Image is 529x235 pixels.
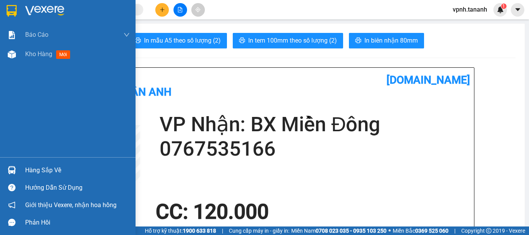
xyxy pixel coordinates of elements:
div: 0399835285 [74,44,136,55]
span: Kho hàng [25,50,52,58]
span: question-circle [8,184,15,191]
span: In biên nhận 80mm [364,36,418,45]
div: Hàng sắp về [25,165,130,176]
span: In tem 100mm theo số lượng (2) [248,36,337,45]
span: Gửi: [7,7,19,15]
div: BX Miền Đông [74,7,136,25]
div: [PERSON_NAME] PVNH [7,25,69,44]
span: message [8,219,15,226]
span: CỔNG XANH / BD [74,55,131,82]
button: plus [155,3,169,17]
button: printerIn tem 100mm theo số lượng (2) [233,33,343,48]
div: Hướng dẫn sử dụng [25,182,130,194]
div: BX Ngọc Hồi - Kon Tum [7,7,69,25]
span: file-add [177,7,183,12]
div: BÁC [PERSON_NAME] [74,25,136,44]
span: caret-down [514,6,521,13]
img: icon-new-feature [497,6,504,13]
sup: 1 [501,3,507,9]
span: ⚪️ [388,229,391,232]
strong: 0708 023 035 - 0935 103 250 [316,228,386,234]
h2: VP Nhận: BX Miền Đông [160,112,470,137]
button: caret-down [511,3,524,17]
span: Cung cấp máy in - giấy in: [229,226,289,235]
span: plus [160,7,165,12]
span: down [124,32,130,38]
span: notification [8,201,15,209]
span: Nhận: [74,7,93,15]
button: file-add [173,3,187,17]
img: warehouse-icon [8,50,16,58]
span: aim [195,7,201,12]
span: Miền Bắc [393,226,448,235]
b: Tân Anh [125,86,172,98]
button: printerIn biên nhận 80mm [349,33,424,48]
strong: 0369 525 060 [415,228,448,234]
strong: 1900 633 818 [183,228,216,234]
span: Miền Nam [291,226,386,235]
button: printerIn mẫu A5 theo số lượng (2) [129,33,227,48]
span: 1 [502,3,505,9]
span: | [222,226,223,235]
div: 0981467055 [7,44,69,55]
span: printer [355,37,361,45]
span: copyright [486,228,491,233]
h2: 0767535166 [160,137,470,161]
img: solution-icon [8,31,16,39]
span: vpnh.tananh [447,5,493,14]
span: printer [239,37,245,45]
span: | [454,226,455,235]
div: CC : 120.000 [151,200,273,223]
span: In mẫu A5 theo số lượng (2) [144,36,221,45]
b: [DOMAIN_NAME] [386,74,470,86]
button: aim [191,3,205,17]
img: logo-vxr [7,5,17,17]
span: printer [135,37,141,45]
div: Phản hồi [25,217,130,228]
span: mới [56,50,70,59]
span: Hỗ trợ kỹ thuật: [145,226,216,235]
img: warehouse-icon [8,166,16,174]
span: Báo cáo [25,30,48,39]
span: Giới thiệu Vexere, nhận hoa hồng [25,200,117,210]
